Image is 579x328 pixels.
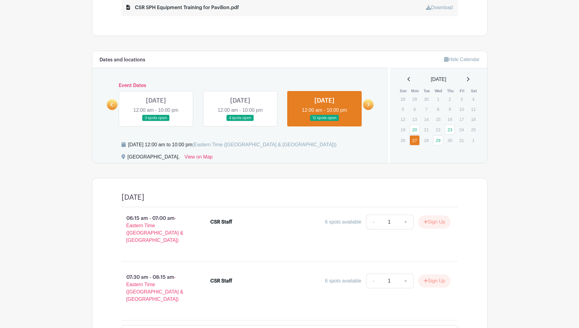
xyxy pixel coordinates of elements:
[421,136,431,145] p: 28
[126,4,239,11] div: CSR SPH Equipment Training for Pavilion.pdf
[210,218,232,226] div: CSR Staff
[398,94,408,104] p: 28
[210,277,232,285] div: CSR Staff
[431,76,446,83] span: [DATE]
[421,115,431,124] p: 14
[445,136,455,145] p: 30
[468,88,480,94] th: Sat
[398,136,408,145] p: 26
[433,94,443,104] p: 1
[445,94,455,104] p: 2
[398,115,408,124] p: 12
[366,274,380,288] a: -
[121,193,144,202] h4: [DATE]
[445,125,455,135] a: 23
[410,94,420,104] p: 29
[410,125,420,135] a: 20
[426,5,453,10] a: Download
[433,125,443,134] p: 22
[118,83,363,89] h6: Event Dates
[445,104,455,114] p: 9
[457,94,467,104] p: 3
[128,141,337,148] div: [DATE] 12:00 am to 10:00 pm
[468,136,478,145] p: 1
[457,115,467,124] p: 17
[126,216,183,243] span: - Eastern Time ([GEOGRAPHIC_DATA] & [GEOGRAPHIC_DATA])
[128,153,180,163] div: [GEOGRAPHIC_DATA],
[398,274,413,288] a: +
[410,115,420,124] p: 13
[457,136,467,145] p: 31
[456,88,468,94] th: Fri
[410,135,420,145] a: 27
[457,125,467,134] p: 24
[468,115,478,124] p: 18
[445,115,455,124] p: 16
[433,115,443,124] p: 15
[112,212,201,246] p: 06:15 am - 07:00 am
[398,104,408,114] p: 5
[433,135,443,145] a: 29
[418,275,451,287] button: Sign Up
[192,142,337,147] span: (Eastern Time ([GEOGRAPHIC_DATA] & [GEOGRAPHIC_DATA]))
[410,104,420,114] p: 6
[398,125,408,134] p: 19
[421,125,431,134] p: 21
[409,88,421,94] th: Mon
[421,94,431,104] p: 30
[397,88,409,94] th: Sun
[418,216,451,228] button: Sign Up
[100,57,145,63] h6: Dates and locations
[325,218,361,226] div: 6 spots available
[112,271,201,305] p: 07:30 am - 08:15 am
[366,215,380,229] a: -
[433,104,443,114] p: 8
[468,104,478,114] p: 11
[468,94,478,104] p: 4
[185,153,213,163] a: View on Map
[444,88,456,94] th: Thu
[444,57,479,62] a: Hide Calendar
[421,88,433,94] th: Tue
[457,104,467,114] p: 10
[126,275,183,302] span: - Eastern Time ([GEOGRAPHIC_DATA] & [GEOGRAPHIC_DATA])
[398,215,413,229] a: +
[433,88,445,94] th: Wed
[468,125,478,134] p: 25
[325,277,361,285] div: 6 spots available
[421,104,431,114] p: 7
